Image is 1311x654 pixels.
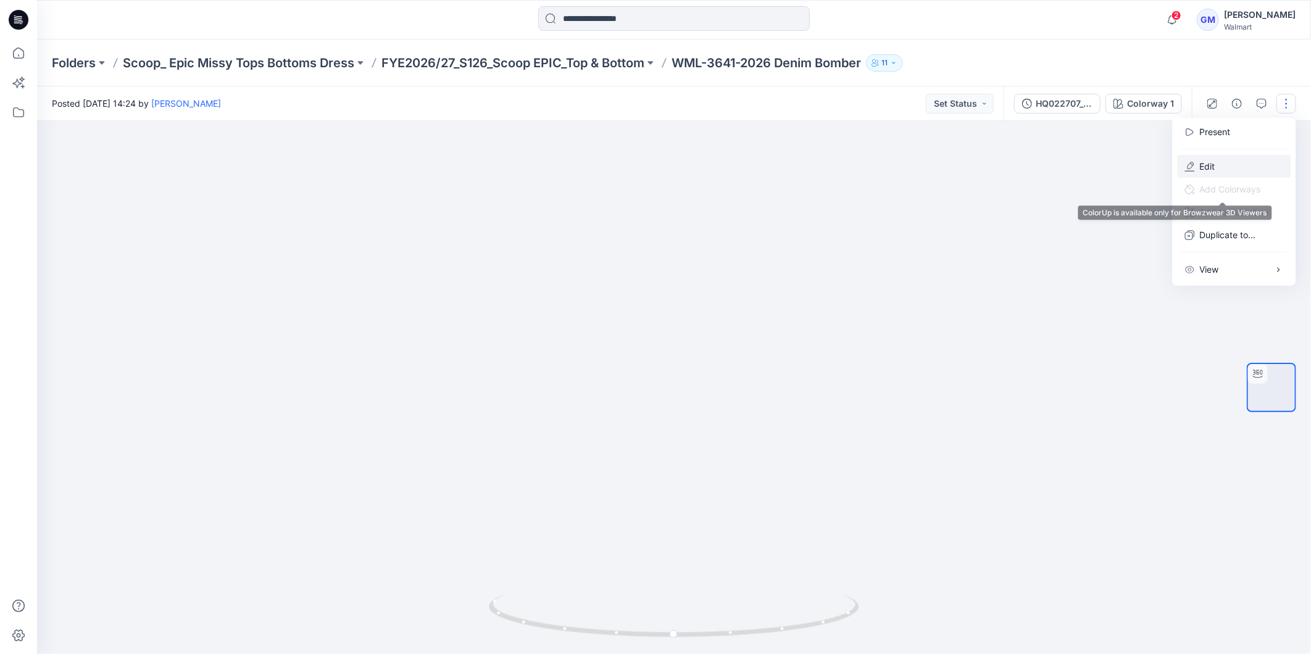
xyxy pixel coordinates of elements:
div: Walmart [1224,22,1296,31]
div: HQ022707_GV_CAPRI JEGGING_Colorway 1_Left [1036,97,1092,110]
button: Details [1227,94,1247,114]
div: GM [1197,9,1219,31]
a: Edit [1200,160,1215,173]
a: Scoop_ Epic Missy Tops Bottoms Dress [123,54,354,72]
p: WML-3641-2026 Denim Bomber [672,54,861,72]
span: Posted [DATE] 14:24 by [52,97,221,110]
button: Colorway 1 [1105,94,1182,114]
a: Folders [52,54,96,72]
a: Present [1200,125,1231,138]
button: HQ022707_GV_CAPRI JEGGING_Colorway 1_Left [1014,94,1101,114]
p: Duplicate to... [1200,228,1256,241]
button: 11 [866,54,903,72]
span: 2 [1172,10,1181,20]
a: FYE2026/27_S126_Scoop EPIC_Top & Bottom [381,54,644,72]
div: [PERSON_NAME] [1224,7,1296,22]
div: Colorway 1 [1127,97,1174,110]
a: [PERSON_NAME] [151,98,221,109]
p: View [1200,263,1219,276]
p: 11 [881,56,888,70]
